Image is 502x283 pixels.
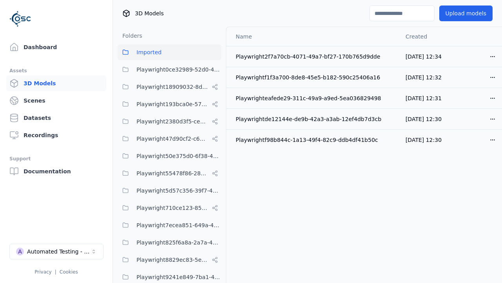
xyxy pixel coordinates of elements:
a: Cookies [60,269,78,275]
th: Created [399,27,451,46]
button: Playwright0ce32989-52d0-45cf-b5b9-59d5033d313a [118,62,221,77]
div: A [16,248,24,255]
span: Playwright193bca0e-57fa-418d-8ea9-45122e711dc7 [136,99,209,109]
div: Assets [9,66,103,75]
button: Playwright18909032-8d07-45c5-9c81-9eec75d0b16b [118,79,221,95]
span: Playwright825f6a8a-2a7a-425c-94f7-650318982f69 [136,238,221,247]
button: Playwright50e375d0-6f38-48a7-96e0-b0dcfa24b72f [118,148,221,164]
span: Playwright710ce123-85fd-4f8c-9759-23c3308d8830 [136,203,209,213]
div: Automated Testing - Playwright [27,248,91,255]
a: Privacy [35,269,51,275]
a: Scenes [6,93,106,108]
img: Logo [9,8,31,30]
button: Playwright710ce123-85fd-4f8c-9759-23c3308d8830 [118,200,221,216]
a: Datasets [6,110,106,126]
span: Playwright7ecea851-649a-419a-985e-fcff41a98b20 [136,221,221,230]
span: 3D Models [135,9,164,17]
span: [DATE] 12:32 [406,74,442,81]
span: Playwright5d57c356-39f7-47ed-9ab9-d0409ac6cddc [136,186,221,195]
a: Dashboard [6,39,106,55]
div: Playwright2f7a70cb-4071-49a7-bf27-170b765d9dde [236,53,393,61]
div: Playwrightde12144e-de9b-42a3-a3ab-12ef4db7d3cb [236,115,393,123]
button: Playwright47d90cf2-c635-4353-ba3b-5d4538945666 [118,131,221,147]
button: Playwright7ecea851-649a-419a-985e-fcff41a98b20 [118,217,221,233]
span: Playwright0ce32989-52d0-45cf-b5b9-59d5033d313a [136,65,221,74]
span: Playwright9241e849-7ba1-474f-9275-02cfa81d37fc [136,272,221,282]
span: Playwright55478f86-28dc-49b8-8d1f-c7b13b14578c [136,169,209,178]
button: Imported [118,44,221,60]
button: Playwright55478f86-28dc-49b8-8d1f-c7b13b14578c [118,165,221,181]
span: Playwright47d90cf2-c635-4353-ba3b-5d4538945666 [136,134,209,143]
span: [DATE] 12:34 [406,53,442,60]
div: Support [9,154,103,164]
th: Name [226,27,399,46]
span: Playwright50e375d0-6f38-48a7-96e0-b0dcfa24b72f [136,151,221,161]
div: Playwrighteafede29-311c-49a9-a9ed-5ea036829498 [236,94,393,102]
span: Playwright2380d3f5-cebf-494e-b965-66be4d67505e [136,117,209,126]
button: Upload models [439,6,493,21]
button: Playwright825f6a8a-2a7a-425c-94f7-650318982f69 [118,235,221,250]
div: Playwrightf98b844c-1a13-49f4-82c9-ddb4df41b50c [236,136,393,144]
a: Documentation [6,164,106,179]
span: [DATE] 12:30 [406,116,442,122]
span: Playwright8829ec83-5e68-4376-b984-049061a310ed [136,255,209,265]
button: Playwright8829ec83-5e68-4376-b984-049061a310ed [118,252,221,268]
span: [DATE] 12:30 [406,137,442,143]
span: [DATE] 12:31 [406,95,442,101]
button: Playwright2380d3f5-cebf-494e-b965-66be4d67505e [118,114,221,129]
span: Playwright18909032-8d07-45c5-9c81-9eec75d0b16b [136,82,209,92]
h3: Folders [118,32,142,40]
a: Recordings [6,127,106,143]
button: Playwright5d57c356-39f7-47ed-9ab9-d0409ac6cddc [118,183,221,198]
button: Select a workspace [9,244,104,259]
span: | [55,269,56,275]
span: Imported [136,48,162,57]
div: Playwrightf1f3a700-8de8-45e5-b182-590c25406a16 [236,74,393,81]
a: 3D Models [6,75,106,91]
button: Playwright193bca0e-57fa-418d-8ea9-45122e711dc7 [118,96,221,112]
